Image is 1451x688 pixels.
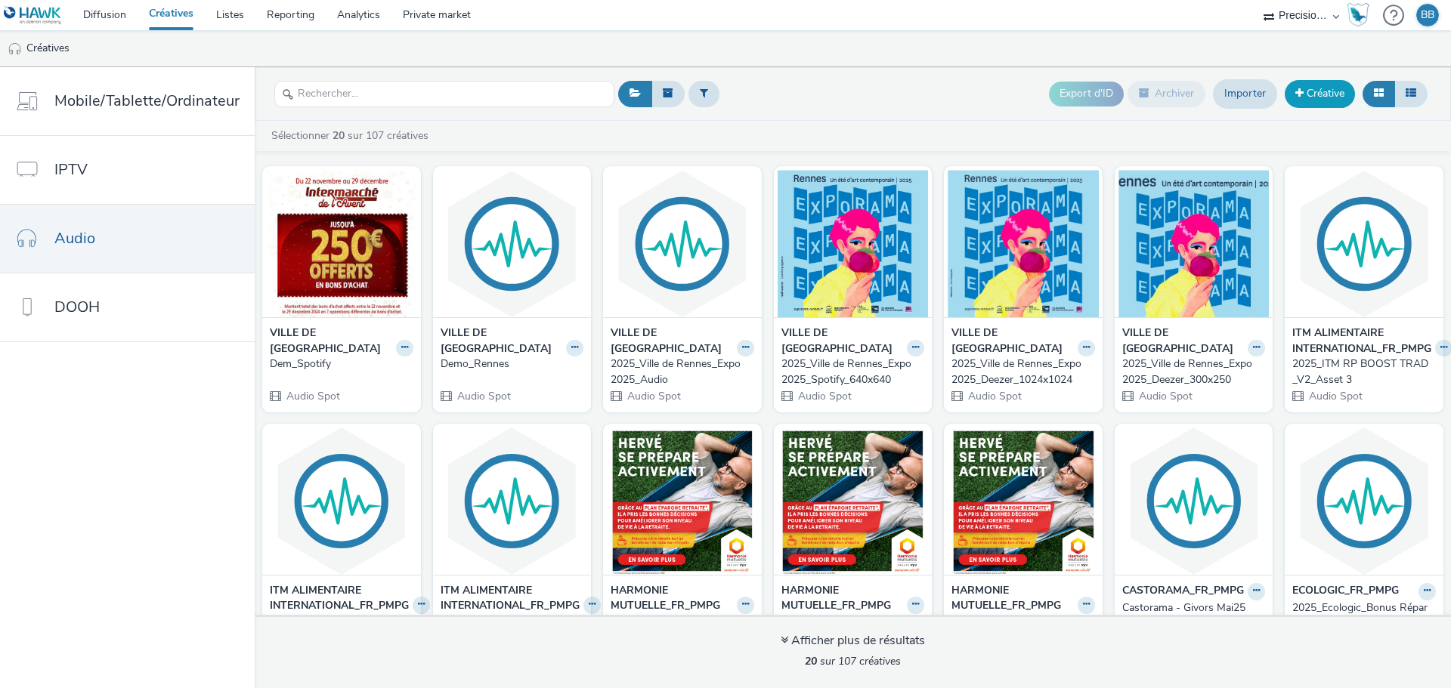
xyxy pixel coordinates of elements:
[1289,170,1440,317] img: 2025_ITM RP BOOST TRAD_V2_Asset 3 visual
[778,427,929,575] img: 2025 _Harmonie Mutuelle_Grand Ouest_Normandie visual
[8,42,23,57] img: audio
[441,583,580,614] strong: ITM ALIMENTAIRE INTERNATIONAL_FR_PMPG
[611,614,748,645] div: 2025 _Harmonie Mutuelle_Grand Ouest_PDL
[1118,170,1270,317] img: 2025_Ville de Rennes_Expo 2025_Deezer_300x250 visual
[951,356,1089,387] div: 2025_Ville de Rennes_Expo 2025_Deezer_1024x1024
[1292,356,1436,387] a: 2025_ITM RP BOOST TRAD_V2_Asset 3
[1285,80,1355,107] a: Créative
[1122,356,1260,387] div: 2025_Ville de Rennes_Expo 2025_Deezer_300x250
[778,170,929,317] img: 2025_Ville de Rennes_Expo 2025_Spotify_640x640 visual
[274,81,614,107] input: Rechercher...
[441,614,578,645] div: 2025_ITM RP BOOST TRAD_V2_Asset 1
[1128,81,1205,106] button: Archiver
[1347,3,1369,27] img: Hawk Academy
[951,614,1089,645] div: 2025 _Harmonie Mutuelle_Grand Ouest_Bretagne
[797,389,852,403] span: Audio Spot
[805,654,901,668] span: sur 107 créatives
[441,325,563,356] strong: VILLE DE [GEOGRAPHIC_DATA]
[626,389,681,403] span: Audio Spot
[1292,600,1430,615] div: 2025_Ecologic_Bonus Répar
[781,614,919,645] div: 2025 _Harmonie Mutuelle_Grand Ouest_Normandie
[4,6,62,25] img: undefined Logo
[441,356,578,372] div: Demo_Rennes
[285,389,340,403] span: Audio Spot
[270,614,413,645] a: 2025_ITM RP BOOST TRAD_V2_Asset 2
[611,325,733,356] strong: VILLE DE [GEOGRAPHIC_DATA]
[1347,3,1375,27] a: Hawk Academy
[781,325,904,356] strong: VILLE DE [GEOGRAPHIC_DATA]
[54,227,95,249] span: Audio
[781,356,919,387] div: 2025_Ville de Rennes_Expo 2025_Spotify_640x640
[951,614,1095,645] a: 2025 _Harmonie Mutuelle_Grand Ouest_Bretagne
[333,128,345,143] strong: 20
[1292,356,1430,387] div: 2025_ITM RP BOOST TRAD_V2_Asset 3
[266,170,417,317] img: Dem_Spotify visual
[54,296,100,318] span: DOOH
[1213,79,1277,108] a: Importer
[437,427,588,575] img: 2025_ITM RP BOOST TRAD_V2_Asset 1 visual
[437,170,588,317] img: Demo_Rennes visual
[270,128,435,143] a: Sélectionner sur 107 créatives
[611,583,733,614] strong: HARMONIE MUTUELLE_FR_PMPG
[1292,325,1431,356] strong: ITM ALIMENTAIRE INTERNATIONAL_FR_PMPG
[607,427,758,575] img: 2025 _Harmonie Mutuelle_Grand Ouest_PDL visual
[948,170,1099,317] img: 2025_Ville de Rennes_Expo 2025_Deezer_1024x1024 visual
[1137,389,1193,403] span: Audio Spot
[456,389,511,403] span: Audio Spot
[1292,583,1399,600] strong: ECOLOGIC_FR_PMPG
[805,654,817,668] strong: 20
[781,583,904,614] strong: HARMONIE MUTUELLE_FR_PMPG
[1122,583,1244,600] strong: CASTORAMA_FR_PMPG
[1421,4,1434,26] div: BB
[1122,600,1260,615] div: Castorama - Givors Mai25
[781,632,925,649] div: Afficher plus de résultats
[1289,427,1440,575] img: 2025_Ecologic_Bonus Répar visual
[270,356,407,372] div: Dem_Spotify
[1394,81,1428,106] button: Liste
[54,159,88,180] span: IPTV
[270,356,413,372] a: Dem_Spotify
[266,427,417,575] img: 2025_ITM RP BOOST TRAD_V2_Asset 2 visual
[1292,600,1436,615] a: 2025_Ecologic_Bonus Répar
[270,614,407,645] div: 2025_ITM RP BOOST TRAD_V2_Asset 2
[441,356,584,372] a: Demo_Rennes
[270,325,392,356] strong: VILLE DE [GEOGRAPHIC_DATA]
[951,583,1074,614] strong: HARMONIE MUTUELLE_FR_PMPG
[1122,600,1266,615] a: Castorama - Givors Mai25
[1363,81,1395,106] button: Grille
[951,356,1095,387] a: 2025_Ville de Rennes_Expo 2025_Deezer_1024x1024
[1049,82,1124,106] button: Export d'ID
[1118,427,1270,575] img: Castorama - Givors Mai25 visual
[611,614,754,645] a: 2025 _Harmonie Mutuelle_Grand Ouest_PDL
[967,389,1022,403] span: Audio Spot
[54,90,240,112] span: Mobile/Tablette/Ordinateur
[270,583,409,614] strong: ITM ALIMENTAIRE INTERNATIONAL_FR_PMPG
[948,427,1099,575] img: 2025 _Harmonie Mutuelle_Grand Ouest_Bretagne visual
[951,325,1074,356] strong: VILLE DE [GEOGRAPHIC_DATA]
[1307,389,1363,403] span: Audio Spot
[781,356,925,387] a: 2025_Ville de Rennes_Expo 2025_Spotify_640x640
[781,614,925,645] a: 2025 _Harmonie Mutuelle_Grand Ouest_Normandie
[1122,356,1266,387] a: 2025_Ville de Rennes_Expo 2025_Deezer_300x250
[611,356,748,387] div: 2025_Ville de Rennes_Expo 2025_Audio
[607,170,758,317] img: 2025_Ville de Rennes_Expo 2025_Audio visual
[1122,325,1245,356] strong: VILLE DE [GEOGRAPHIC_DATA]
[611,356,754,387] a: 2025_Ville de Rennes_Expo 2025_Audio
[441,614,584,645] a: 2025_ITM RP BOOST TRAD_V2_Asset 1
